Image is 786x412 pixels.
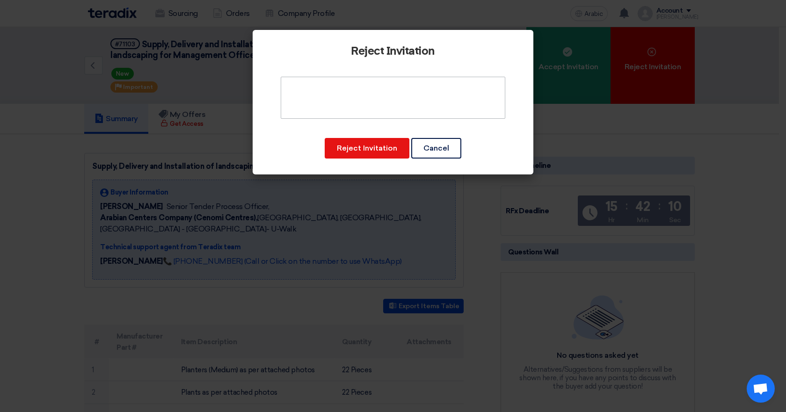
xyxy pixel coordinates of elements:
a: Open chat [747,375,775,403]
button: Cancel [411,138,461,159]
font: Cancel [423,144,449,152]
font: Reject Invitation [351,46,435,57]
font: Reject Invitation [337,144,397,152]
button: Reject Invitation [325,138,409,159]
